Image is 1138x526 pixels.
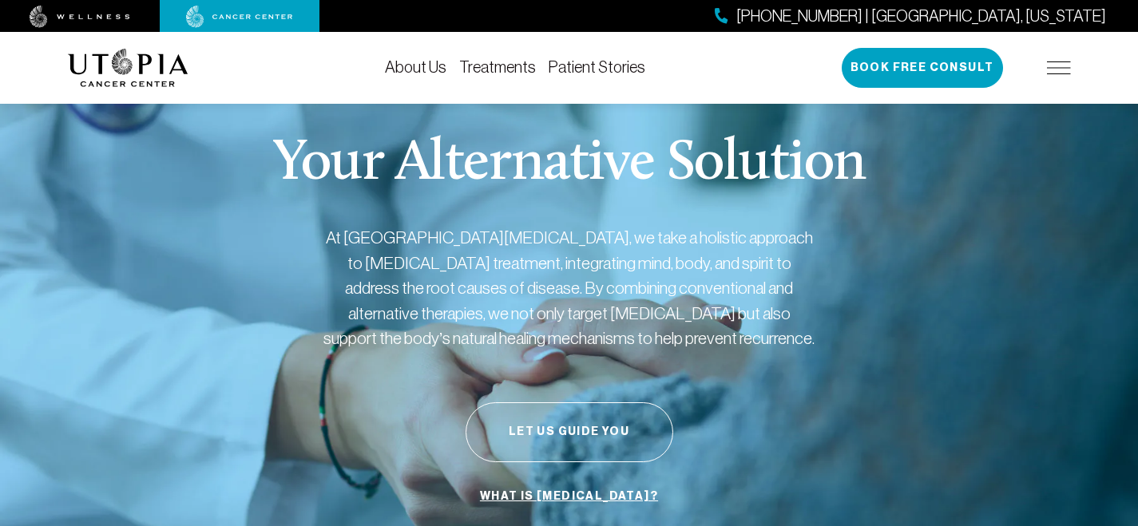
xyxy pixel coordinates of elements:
img: logo [68,49,188,87]
p: Your Alternative Solution [272,136,866,193]
a: About Us [385,58,446,76]
img: icon-hamburger [1047,61,1071,74]
a: Patient Stories [549,58,645,76]
span: [PHONE_NUMBER] | [GEOGRAPHIC_DATA], [US_STATE] [736,5,1106,28]
img: wellness [30,6,130,28]
button: Book Free Consult [842,48,1003,88]
img: cancer center [186,6,293,28]
a: Treatments [459,58,536,76]
button: Let Us Guide You [466,402,673,462]
a: [PHONE_NUMBER] | [GEOGRAPHIC_DATA], [US_STATE] [715,5,1106,28]
a: What is [MEDICAL_DATA]? [476,481,662,512]
p: At [GEOGRAPHIC_DATA][MEDICAL_DATA], we take a holistic approach to [MEDICAL_DATA] treatment, inte... [322,225,817,351]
